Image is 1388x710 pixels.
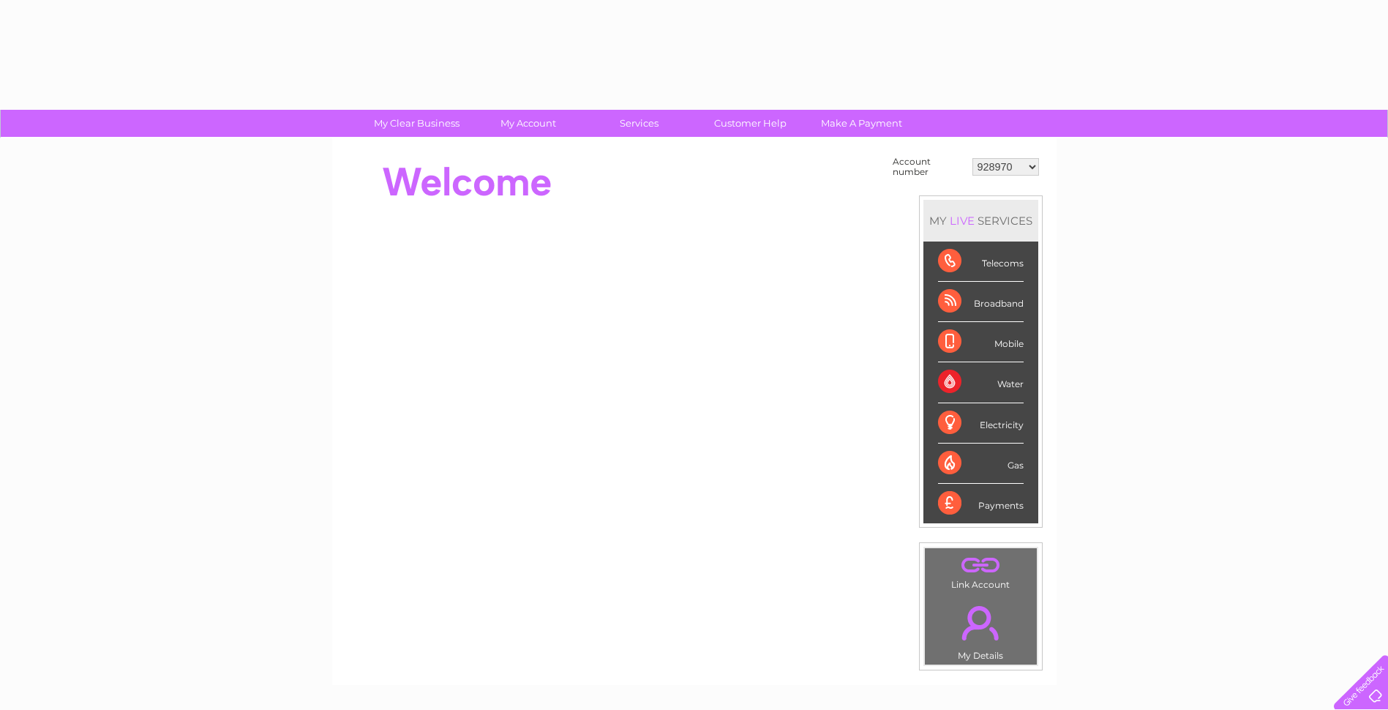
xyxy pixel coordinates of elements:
a: My Clear Business [356,110,477,137]
div: Gas [938,444,1024,484]
a: Services [579,110,699,137]
div: MY SERVICES [923,200,1038,242]
a: My Account [468,110,588,137]
div: Mobile [938,322,1024,362]
div: Water [938,362,1024,403]
a: . [929,552,1033,578]
td: Account number [889,153,969,181]
a: Make A Payment [801,110,922,137]
a: . [929,597,1033,649]
td: Link Account [924,548,1038,594]
td: My Details [924,594,1038,665]
div: LIVE [947,214,978,228]
div: Telecoms [938,242,1024,282]
a: Customer Help [690,110,811,137]
div: Electricity [938,403,1024,444]
div: Payments [938,484,1024,523]
div: Broadband [938,282,1024,322]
